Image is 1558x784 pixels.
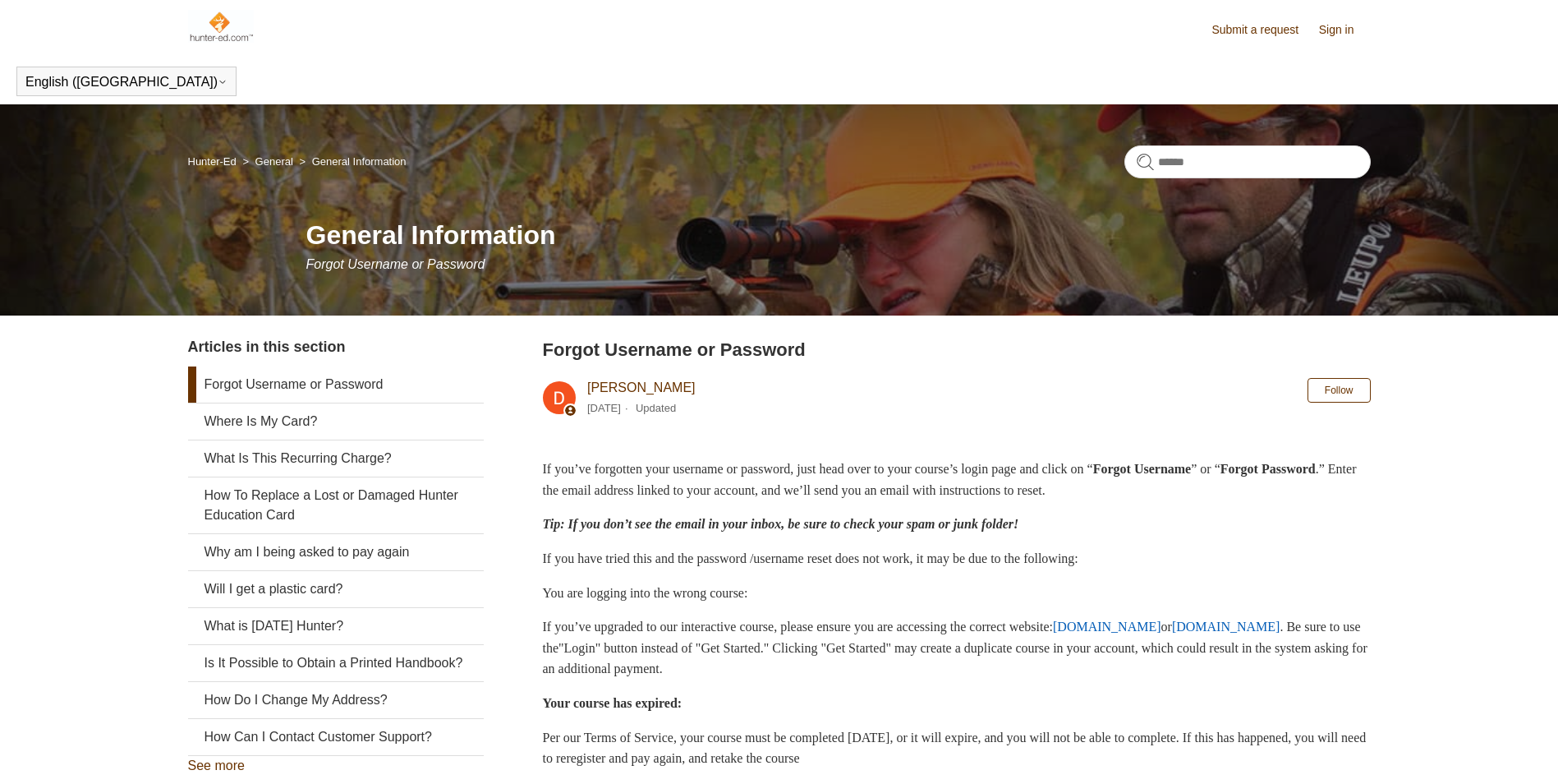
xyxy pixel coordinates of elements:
[636,402,676,414] li: Updated
[296,155,406,168] li: General Information
[1124,145,1371,178] input: Search
[188,608,484,644] a: What is [DATE] Hunter?
[543,459,1371,500] p: If you’ve forgotten your username or password, just head over to your course’s login page and cli...
[1093,462,1192,476] strong: Forgot Username
[543,696,682,710] strong: Your course has expired:
[188,404,484,440] a: Where Is My Card?
[543,616,1371,680] p: If you’ve upgraded to our interactive course, please ensure you are accessing the correct website...
[543,583,1371,604] p: You are logging into the wrong course:
[306,257,485,271] span: Forgot Username or Password
[188,155,240,168] li: Hunter-Ed
[188,682,484,718] a: How Do I Change My Address?
[188,155,237,168] a: Hunter-Ed
[1053,620,1161,634] a: [DOMAIN_NAME]
[1211,21,1315,39] a: Submit a request
[188,719,484,755] a: How Can I Contact Customer Support?
[188,440,484,477] a: What Is This Recurring Charge?
[188,477,484,533] a: How To Replace a Lost or Damaged Hunter Education Card
[543,548,1371,570] p: If you have tried this and the password /username reset does not work, it may be due to the follo...
[188,759,245,772] a: See more
[1220,462,1316,476] strong: Forgot Password
[1319,21,1371,39] a: Sign in
[188,10,255,43] img: Hunter-Ed Help Center home page
[255,155,293,168] a: General
[25,75,227,90] button: English ([GEOGRAPHIC_DATA])
[188,534,484,570] a: Why am I being asked to pay again
[188,367,484,403] a: Forgot Username or Password
[1172,620,1280,634] a: [DOMAIN_NAME]
[587,380,696,394] a: [PERSON_NAME]
[239,155,296,168] li: General
[543,336,1371,363] h2: Forgot Username or Password
[188,645,484,681] a: Is It Possible to Obtain a Printed Handbook?
[312,155,407,168] a: General Information
[188,571,484,607] a: Will I get a plastic card?
[188,339,346,355] span: Articles in this section
[587,402,621,414] time: 05/20/2025, 17:25
[543,727,1371,769] p: Per our Terms of Service, your course must be completed [DATE], or it will expire, and you will n...
[1308,378,1371,403] button: Follow Article
[543,517,1019,531] em: Tip: If you don’t see the email in your inbox, be sure to check your spam or junk folder!
[306,215,1371,255] h1: General Information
